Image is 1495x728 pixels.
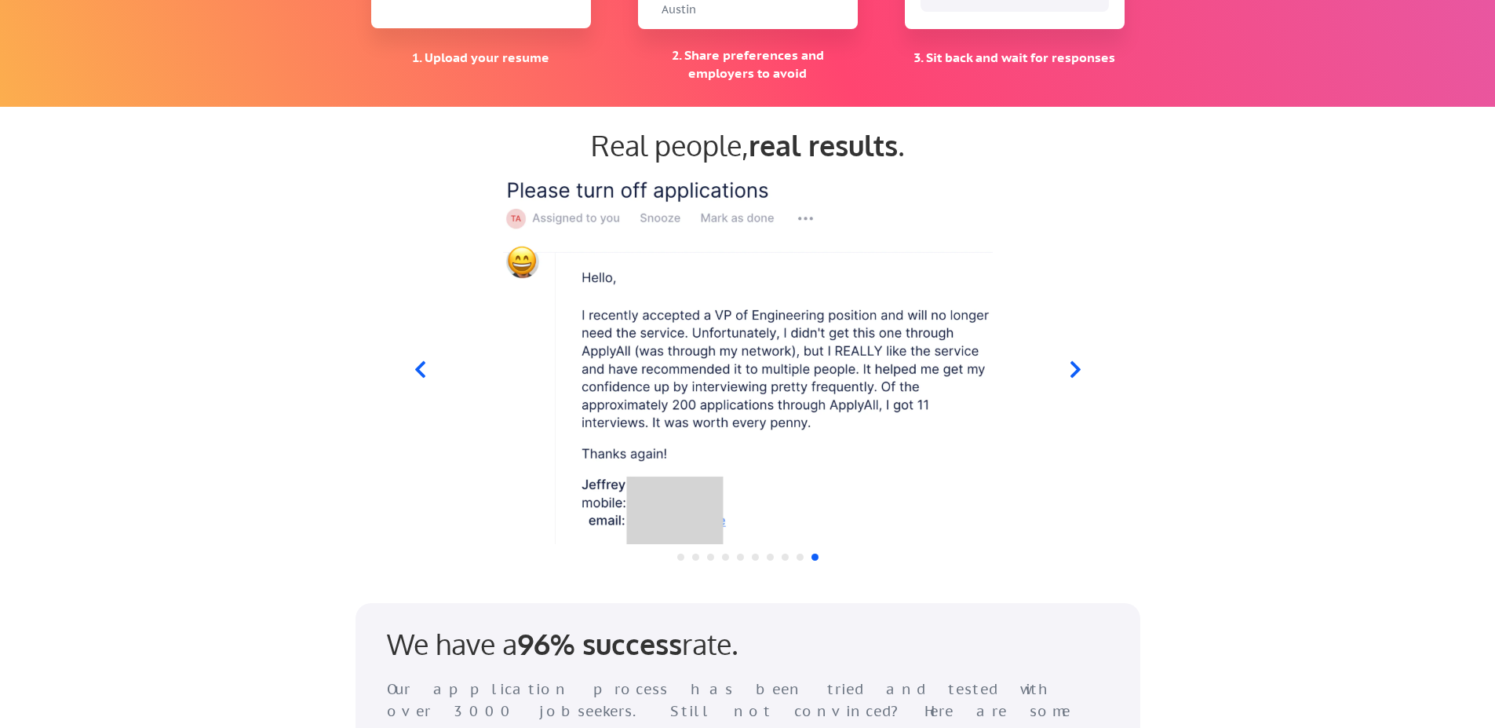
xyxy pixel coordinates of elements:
[517,626,682,661] strong: 96% success
[638,46,858,82] div: 2. Share preferences and employers to avoid
[662,2,740,18] div: Austin
[371,128,1125,162] div: Real people, .
[905,49,1125,66] div: 3. Sit back and wait for responses
[387,627,842,660] div: We have a rate.
[371,49,591,66] div: 1. Upload your resume
[749,127,898,163] strong: real results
